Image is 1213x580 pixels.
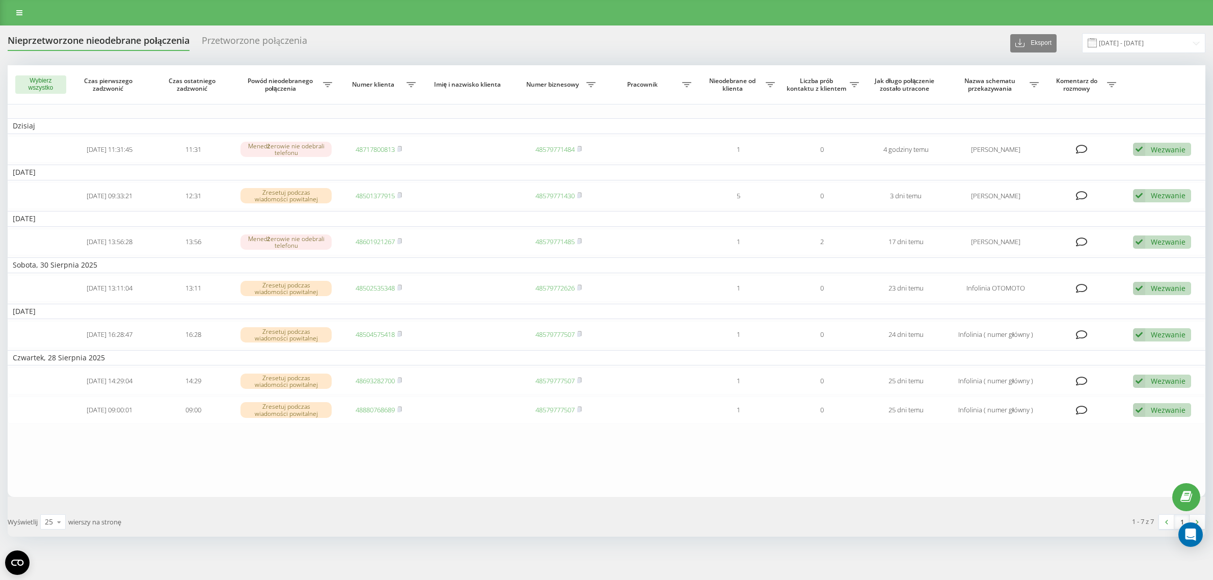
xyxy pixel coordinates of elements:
[535,376,575,385] a: 48579777507
[953,77,1029,93] span: Nazwa schematu przekazywania
[948,321,1043,348] td: Infolinia ( numer główny )
[202,35,307,51] div: Przetworzone połączenia
[68,367,152,394] td: [DATE] 14:29:04
[356,283,395,293] a: 48502535348
[864,136,948,163] td: 4 godziny temu
[356,237,395,246] a: 48601921267
[356,191,395,200] a: 48501377915
[8,304,1205,319] td: [DATE]
[1151,191,1185,200] div: Wezwanie
[948,229,1043,256] td: [PERSON_NAME]
[696,321,780,348] td: 1
[535,330,575,339] a: 48579777507
[240,77,323,93] span: Powód nieodebranego połączenia
[696,229,780,256] td: 1
[1151,330,1185,339] div: Wezwanie
[240,188,332,203] div: Zresetuj podczas wiadomości powitalnej
[864,321,948,348] td: 24 dni temu
[342,81,407,89] span: Numer klienta
[948,136,1043,163] td: [PERSON_NAME]
[873,77,939,93] span: Jak długo połączenie zostało utracone
[535,405,575,414] a: 48579777507
[68,321,152,348] td: [DATE] 16:28:47
[785,77,850,93] span: Liczba prób kontaktu z klientem
[948,367,1043,394] td: Infolinia ( numer główny )
[8,350,1205,365] td: Czwartek, 28 Sierpnia 2025
[68,275,152,302] td: [DATE] 13:11:04
[780,182,864,209] td: 0
[151,182,235,209] td: 12:31
[68,136,152,163] td: [DATE] 11:31:45
[780,397,864,424] td: 0
[1151,283,1185,293] div: Wezwanie
[535,283,575,293] a: 48579772626
[8,211,1205,226] td: [DATE]
[780,321,864,348] td: 0
[702,77,766,93] span: Nieodebrane od klienta
[696,367,780,394] td: 1
[1049,77,1108,93] span: Komentarz do rozmowy
[8,35,190,51] div: Nieprzetworzone nieodebrane połączenia
[68,517,121,526] span: wierszy na stronę
[240,374,332,389] div: Zresetuj podczas wiadomości powitalnej
[240,281,332,296] div: Zresetuj podczas wiadomości powitalnej
[948,182,1043,209] td: [PERSON_NAME]
[45,517,53,527] div: 25
[68,397,152,424] td: [DATE] 09:00:01
[1151,145,1185,154] div: Wezwanie
[864,229,948,256] td: 17 dni temu
[356,405,395,414] a: 48880768689
[864,275,948,302] td: 23 dni temu
[151,321,235,348] td: 16:28
[151,367,235,394] td: 14:29
[356,145,395,154] a: 48717800813
[1151,237,1185,247] div: Wezwanie
[430,81,507,89] span: Imię i nazwisko klienta
[160,77,226,93] span: Czas ostatniego zadzwonić
[535,191,575,200] a: 48579771430
[15,75,66,94] button: Wybierz wszystko
[780,275,864,302] td: 0
[8,165,1205,180] td: [DATE]
[1174,515,1190,529] a: 1
[151,275,235,302] td: 13:11
[780,136,864,163] td: 0
[356,376,395,385] a: 48693282700
[151,229,235,256] td: 13:56
[696,275,780,302] td: 1
[780,229,864,256] td: 2
[1151,405,1185,415] div: Wezwanie
[1178,522,1203,547] div: Open Intercom Messenger
[8,257,1205,273] td: Sobota, 30 Sierpnia 2025
[696,397,780,424] td: 1
[240,142,332,157] div: Menedżerowie nie odebrali telefonu
[1151,376,1185,386] div: Wezwanie
[356,330,395,339] a: 48504575418
[68,182,152,209] td: [DATE] 09:33:21
[240,234,332,250] div: Menedżerowie nie odebrali telefonu
[948,275,1043,302] td: Infolinia OTOMOTO
[151,136,235,163] td: 11:31
[8,118,1205,134] td: Dzisiaj
[696,136,780,163] td: 1
[864,182,948,209] td: 3 dni temu
[780,367,864,394] td: 0
[948,397,1043,424] td: Infolinia ( numer główny )
[1010,34,1057,52] button: Eksport
[522,81,586,89] span: Numer biznesowy
[535,237,575,246] a: 48579771485
[8,517,38,526] span: Wyświetlij
[696,182,780,209] td: 5
[240,402,332,417] div: Zresetuj podczas wiadomości powitalnej
[76,77,143,93] span: Czas pierwszego zadzwonić
[68,229,152,256] td: [DATE] 13:56:28
[535,145,575,154] a: 48579771484
[151,397,235,424] td: 09:00
[1132,516,1154,526] div: 1 - 7 z 7
[240,327,332,342] div: Zresetuj podczas wiadomości powitalnej
[864,397,948,424] td: 25 dni temu
[864,367,948,394] td: 25 dni temu
[606,81,682,89] span: Pracownik
[5,550,30,575] button: Open CMP widget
